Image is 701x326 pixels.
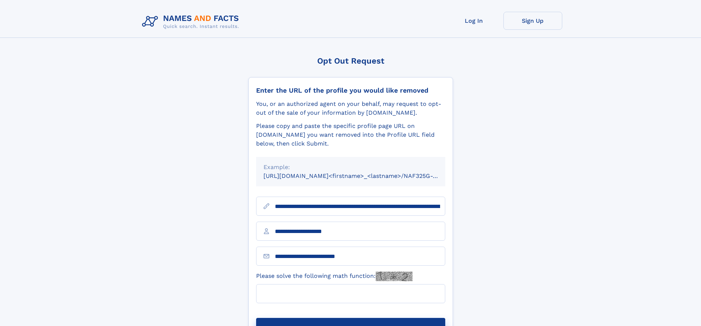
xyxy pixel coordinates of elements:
label: Please solve the following math function: [256,272,413,281]
div: Opt Out Request [248,56,453,65]
div: You, or an authorized agent on your behalf, may request to opt-out of the sale of your informatio... [256,100,445,117]
div: Enter the URL of the profile you would like removed [256,86,445,94]
div: Example: [263,163,438,172]
a: Sign Up [503,12,562,30]
div: Please copy and paste the specific profile page URL on [DOMAIN_NAME] you want removed into the Pr... [256,122,445,148]
small: [URL][DOMAIN_NAME]<firstname>_<lastname>/NAF325G-xxxxxxxx [263,172,459,179]
img: Logo Names and Facts [139,12,245,32]
a: Log In [445,12,503,30]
